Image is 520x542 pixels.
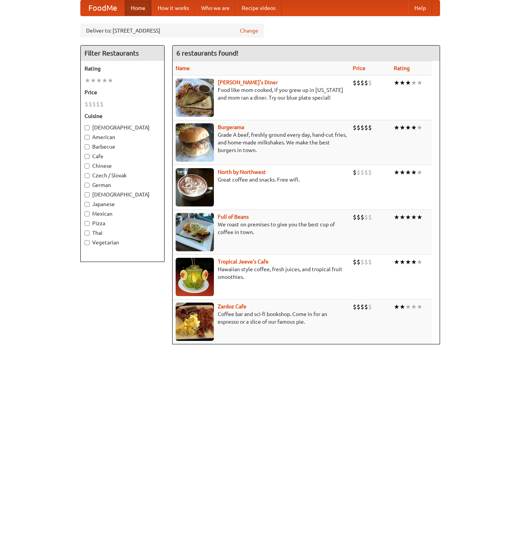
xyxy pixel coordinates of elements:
[405,168,411,177] li: ★
[96,76,102,85] li: ★
[81,0,125,16] a: FoodMe
[360,168,364,177] li: $
[411,303,417,311] li: ★
[368,213,372,221] li: $
[85,231,90,236] input: Thai
[85,192,90,197] input: [DEMOGRAPHIC_DATA]
[357,213,360,221] li: $
[176,49,238,57] ng-pluralize: 6 restaurants found!
[176,265,347,281] p: Hawaiian style coffee, fresh juices, and tropical fruit smoothies.
[125,0,152,16] a: Home
[100,100,104,108] li: $
[405,303,411,311] li: ★
[394,213,399,221] li: ★
[218,303,246,309] a: Zardoz Cafe
[357,79,360,87] li: $
[417,168,422,177] li: ★
[85,100,88,108] li: $
[96,100,100,108] li: $
[85,219,160,227] label: Pizza
[353,79,357,87] li: $
[85,143,160,151] label: Barbecue
[152,0,195,16] a: How it works
[85,172,160,179] label: Czech / Slovak
[80,24,264,38] div: Deliver to: [STREET_ADDRESS]
[85,76,90,85] li: ★
[176,221,347,236] p: We roast on premises to give you the best cup of coffee in town.
[85,152,160,160] label: Cafe
[353,213,357,221] li: $
[364,213,368,221] li: $
[176,258,214,296] img: jeeves.jpg
[176,65,190,71] a: Name
[368,303,372,311] li: $
[360,258,364,266] li: $
[357,168,360,177] li: $
[81,46,164,61] h4: Filter Restaurants
[357,123,360,132] li: $
[417,79,422,87] li: ★
[176,303,214,341] img: zardoz.jpg
[88,100,92,108] li: $
[353,168,357,177] li: $
[85,173,90,178] input: Czech / Slovak
[85,112,160,120] h5: Cuisine
[364,79,368,87] li: $
[92,100,96,108] li: $
[176,86,347,102] p: Food like mom cooked, if you grew up in [US_STATE] and mom ran a diner. Try our blue plate special!
[411,213,417,221] li: ★
[353,65,365,71] a: Price
[85,124,160,131] label: [DEMOGRAPHIC_DATA]
[411,168,417,177] li: ★
[85,183,90,188] input: German
[218,214,249,220] a: Full of Beans
[394,123,399,132] li: ★
[85,135,90,140] input: American
[360,79,364,87] li: $
[405,258,411,266] li: ★
[353,123,357,132] li: $
[399,258,405,266] li: ★
[85,88,160,96] h5: Price
[368,79,372,87] li: $
[399,79,405,87] li: ★
[195,0,236,16] a: Who we are
[218,259,269,265] a: Tropical Jeeve's Cafe
[417,213,422,221] li: ★
[85,154,90,159] input: Cafe
[417,303,422,311] li: ★
[394,258,399,266] li: ★
[353,258,357,266] li: $
[417,123,422,132] li: ★
[357,258,360,266] li: $
[85,211,90,216] input: Mexican
[360,303,364,311] li: $
[85,144,90,149] input: Barbecue
[85,200,160,208] label: Japanese
[90,76,96,85] li: ★
[85,181,160,189] label: German
[218,79,278,85] a: [PERSON_NAME]'s Diner
[85,191,160,198] label: [DEMOGRAPHIC_DATA]
[176,213,214,251] img: beans.jpg
[176,176,347,183] p: Great coffee and snacks. Free wifi.
[85,239,160,246] label: Vegetarian
[417,258,422,266] li: ★
[360,213,364,221] li: $
[408,0,432,16] a: Help
[176,131,347,154] p: Grade A beef, freshly ground every day, hand-cut fries, and home-made milkshakes. We make the bes...
[405,123,411,132] li: ★
[394,168,399,177] li: ★
[218,169,266,175] a: North by Northwest
[411,79,417,87] li: ★
[399,213,405,221] li: ★
[108,76,113,85] li: ★
[102,76,108,85] li: ★
[364,303,368,311] li: $
[176,79,214,117] img: sallys.jpg
[85,240,90,245] input: Vegetarian
[394,65,410,71] a: Rating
